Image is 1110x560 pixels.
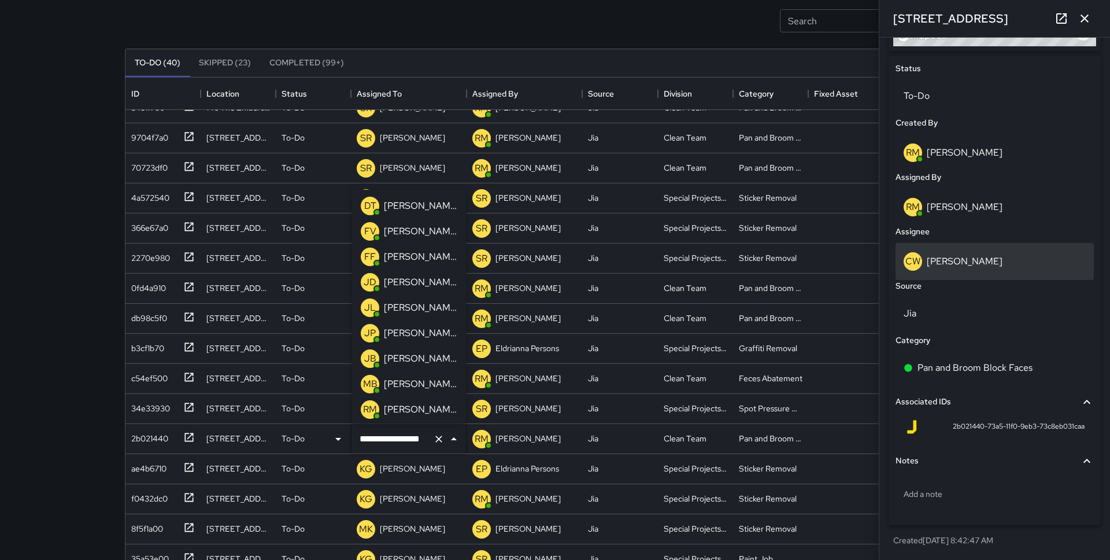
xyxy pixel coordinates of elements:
p: RM [475,282,489,296]
div: Special Projects Team [664,463,727,474]
button: Close [446,431,462,447]
p: RM [363,403,377,417]
div: 317 Montgomery Street [206,463,270,474]
div: 444 Market Street [206,403,270,414]
p: SR [476,191,487,205]
div: 70723df0 [127,157,168,174]
p: [PERSON_NAME] [380,162,445,174]
div: Division [664,78,692,110]
div: Jia [588,312,598,324]
div: 65 Steuart Street [206,342,270,354]
div: Special Projects Team [664,493,727,504]
div: Feces Abatement [739,373,802,384]
div: Category [733,78,808,110]
div: Special Projects Team [664,192,727,204]
p: [PERSON_NAME] [495,312,561,324]
p: To-Do [282,463,305,474]
div: Assigned By [467,78,582,110]
div: Fixed Asset [808,78,883,110]
div: 77 Steuart Street [206,282,270,294]
button: To-Do (40) [125,49,190,77]
p: Eldrianna Persons [495,463,559,474]
div: Status [276,78,351,110]
div: Pan and Broom Block Faces [739,162,802,174]
p: SR [476,522,487,536]
div: Jia [588,523,598,535]
p: [PERSON_NAME] [495,192,561,204]
div: 1 Mission Street [206,222,270,234]
div: Jia [588,433,598,444]
div: Assigned By [472,78,518,110]
div: 8 Mission Street [206,252,270,264]
p: FV [364,224,376,238]
div: Sticker Removal [739,252,797,264]
p: [PERSON_NAME] [384,224,457,238]
p: [PERSON_NAME] [495,493,561,504]
p: SR [360,131,372,145]
p: SR [476,252,487,266]
div: Special Projects Team [664,222,727,234]
p: JP [364,326,376,340]
div: 115 Steuart Street [206,192,270,204]
p: SR [476,222,487,235]
div: Clean Team [664,132,706,143]
p: [PERSON_NAME] [495,222,561,234]
p: EP [476,462,487,476]
div: Sticker Removal [739,523,797,535]
div: 366e67a0 [127,218,168,234]
p: [PERSON_NAME] [495,132,561,143]
div: Clean Team [664,282,706,294]
p: [PERSON_NAME] [380,463,445,474]
div: 1 Market Street [206,312,270,324]
button: Clear [431,431,447,447]
div: Jia [588,463,598,474]
div: Clean Team [664,312,706,324]
div: 700 Montgomery Street [206,493,270,504]
div: Jia [588,192,598,204]
div: 2270e980 [127,248,170,264]
div: f0432dc0 [127,488,168,504]
p: KG [360,462,372,476]
div: ID [131,78,139,110]
p: [PERSON_NAME] [495,373,561,384]
p: To-Do [282,312,305,324]
p: [PERSON_NAME] [495,523,561,535]
div: Location [201,78,276,110]
p: To-Do [282,433,305,444]
div: Source [588,78,614,110]
p: To-Do [282,403,305,414]
div: Assigned To [351,78,467,110]
p: RM [475,372,489,386]
div: Jia [588,493,598,504]
div: 8f5f1a00 [127,518,163,535]
p: To-Do [282,162,305,174]
div: 0fd4a910 [127,278,166,294]
p: RM [475,432,489,446]
div: 34e33930 [127,398,170,414]
p: RM [475,312,489,326]
button: Completed (99+) [260,49,353,77]
div: 177 Steuart Street [206,162,270,174]
div: Special Projects Team [664,523,727,535]
button: Skipped (23) [190,49,260,77]
div: Jia [588,342,598,354]
p: [PERSON_NAME] [380,132,445,143]
div: ae4b6710 [127,458,166,474]
p: [PERSON_NAME] [384,199,457,213]
p: To-Do [282,523,305,535]
p: SR [476,402,487,416]
div: Jia [588,373,598,384]
div: Special Projects Team [664,342,727,354]
p: JB [364,352,376,366]
div: Jia [588,222,598,234]
div: Fixed Asset [814,78,858,110]
div: Division [658,78,733,110]
div: Special Projects Team [664,403,727,414]
p: [PERSON_NAME] [384,403,457,417]
p: To-Do [282,282,305,294]
div: Pan and Broom Block Faces [739,282,802,294]
div: Pan and Broom Block Faces [739,132,802,143]
div: 22 Battery Street [206,433,270,444]
p: To-Do [282,342,305,354]
div: 9704f7a0 [127,127,168,143]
